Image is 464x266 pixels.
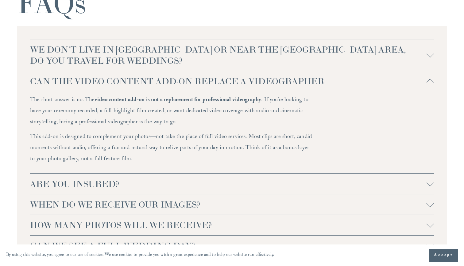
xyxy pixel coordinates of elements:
[30,194,434,215] button: WHEN DO WE RECEIVE OUR IMAGES?
[30,39,434,71] button: WE DON'T LIVE IN [GEOGRAPHIC_DATA] OR NEAR THE [GEOGRAPHIC_DATA] AREA, DO YOU TRAVEL FOR WEDDINGS?
[30,215,434,235] button: HOW MANY PHOTOS WILL WE RECEIVE?
[30,174,434,194] button: ARE YOU INSURED?
[30,95,313,128] p: The short answer is no. The . If you’re looking to have your ceremony recorded, a full highlight ...
[434,252,453,258] span: Accept
[30,91,434,173] div: CAN THE VIDEO CONTENT ADD-ON REPLACE A VIDEOGRAPHER
[30,199,427,210] span: WHEN DO WE RECEIVE OUR IMAGES?
[30,71,434,91] button: CAN THE VIDEO CONTENT ADD-ON REPLACE A VIDEOGRAPHER
[30,236,434,256] button: CAN WE SEE A FULL WEDDING DAY?
[30,76,427,87] span: CAN THE VIDEO CONTENT ADD-ON REPLACE A VIDEOGRAPHER
[30,132,313,165] p: This add-on is designed to complement your photos—not take the place of full video services. Most...
[30,178,427,189] span: ARE YOU INSURED?
[429,249,458,262] button: Accept
[30,220,427,231] span: HOW MANY PHOTOS WILL WE RECEIVE?
[95,96,261,105] strong: video content add-on is not a replacement for professional videography
[6,251,275,260] p: By using this website, you agree to our use of cookies. We use cookies to provide you with a grea...
[30,240,427,251] span: CAN WE SEE A FULL WEDDING DAY?
[30,44,427,66] span: WE DON'T LIVE IN [GEOGRAPHIC_DATA] OR NEAR THE [GEOGRAPHIC_DATA] AREA, DO YOU TRAVEL FOR WEDDINGS?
